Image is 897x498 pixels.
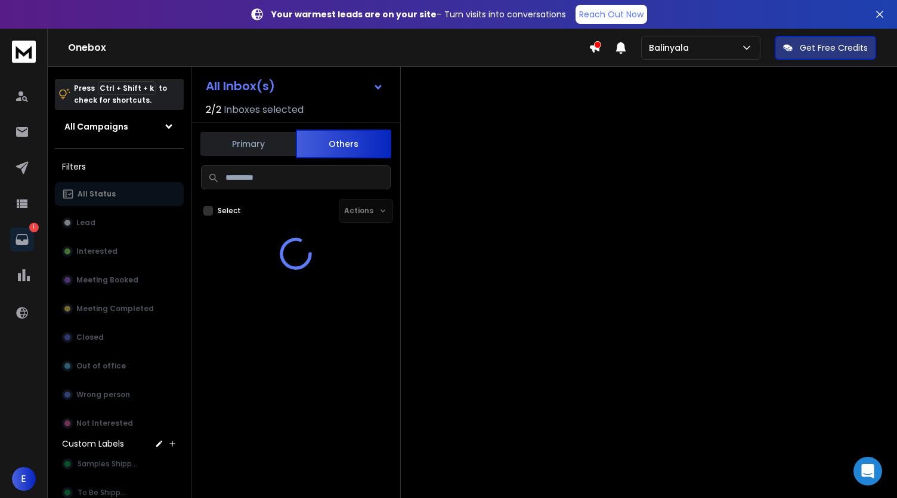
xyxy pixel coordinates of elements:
[98,81,156,95] span: Ctrl + Shift + k
[29,223,39,232] p: 1
[206,80,275,92] h1: All Inbox(s)
[775,36,876,60] button: Get Free Credits
[579,8,644,20] p: Reach Out Now
[68,41,589,55] h1: Onebox
[12,467,36,491] button: E
[218,206,241,216] label: Select
[74,82,167,106] p: Press to check for shortcuts.
[576,5,647,24] a: Reach Out Now
[271,8,437,20] strong: Your warmest leads are on your site
[296,130,391,158] button: Others
[196,74,393,98] button: All Inbox(s)
[10,228,34,251] a: 1
[12,41,36,63] img: logo
[853,457,882,485] div: Open Intercom Messenger
[800,42,868,54] p: Get Free Credits
[649,42,694,54] p: Balinyala
[271,8,566,20] p: – Turn visits into conversations
[55,158,184,175] h3: Filters
[62,438,124,450] h3: Custom Labels
[200,131,296,157] button: Primary
[64,121,128,133] h1: All Campaigns
[55,115,184,139] button: All Campaigns
[206,103,221,117] span: 2 / 2
[224,103,304,117] h3: Inboxes selected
